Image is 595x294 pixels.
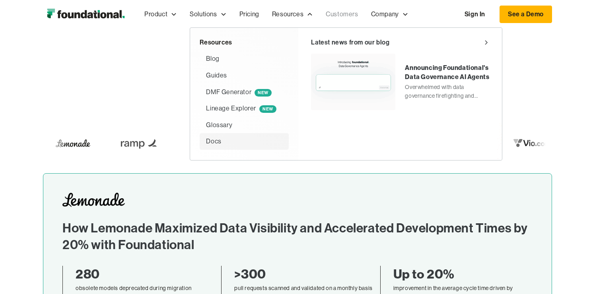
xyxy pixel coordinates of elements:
img: Lemonade [54,137,89,149]
div: Company [371,9,399,19]
div: 280 [76,266,215,282]
a: Pricing [233,1,266,27]
div: Up to 20% [393,266,533,282]
div: Resources [272,9,303,19]
div: pull requests scanned and validated on a monthly basis [234,284,373,292]
div: Product [138,1,183,27]
div: Guides [206,70,227,81]
h2: How Lemonade Maximized Data Visibility and Accelerated Development Times by 20% with Foundational [62,220,533,253]
a: Blog [200,50,289,67]
div: Product [144,9,167,19]
nav: Resources [190,27,502,161]
div: DMF Generator [206,87,272,97]
div: Announcing Foundational's Data Governance AI Agents [405,63,489,81]
a: DMF GeneratorNEW [200,84,289,101]
span: NEW [259,105,276,113]
a: See a Demo [500,6,552,23]
img: Foundational Logo [43,6,128,22]
iframe: Chat Widget [555,256,595,294]
div: Company [365,1,415,27]
div: obsolete models deprecated during migration [76,284,215,292]
div: Blog [206,54,219,64]
a: Docs [200,133,289,150]
div: Solutions [183,1,233,27]
a: home [43,6,128,22]
img: Ramp [114,132,162,154]
a: Announcing Foundational's Data Governance AI AgentsOverwhelmed with data governance firefighting ... [311,54,489,110]
span: NEW [255,89,272,97]
div: Resources [200,37,289,48]
div: Glossary [206,120,232,130]
div: Solutions [190,9,217,19]
img: Vio.com [507,137,554,149]
div: Docs [206,136,221,147]
a: Glossary [200,117,289,133]
a: Guides [200,67,289,84]
div: Latest news from our blog [311,37,389,48]
div: Resources [266,1,319,27]
a: Sign In [457,6,493,23]
div: >300 [234,266,373,282]
div: Lineage Explorer [206,103,276,114]
a: Lineage ExplorerNEW [200,100,289,117]
img: Lightricks [187,132,248,154]
a: Customers [319,1,364,27]
div: Overwhelmed with data governance firefighting and never-ending struggles with a long list of requ... [405,83,489,101]
a: Latest news from our blog [311,37,489,48]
